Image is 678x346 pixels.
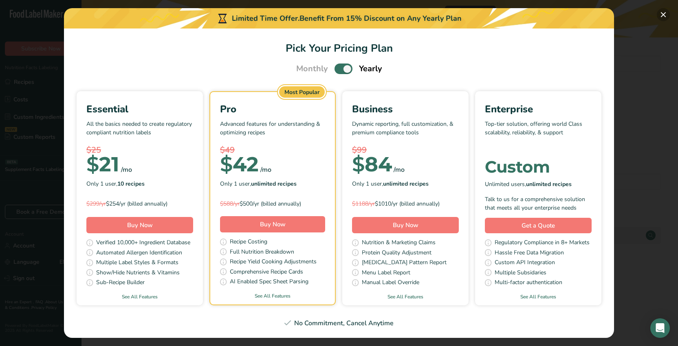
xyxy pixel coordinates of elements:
[495,258,555,268] span: Custom API Integration
[352,102,459,116] div: Business
[393,221,418,229] span: Buy Now
[359,63,382,75] span: Yearly
[495,268,546,278] span: Multiple Subsidaries
[495,278,562,288] span: Multi-factor authentication
[220,200,240,208] span: $588/yr
[220,120,325,144] p: Advanced features for understanding & optimizing recipes
[220,199,325,208] div: $500/yr (billed annually)
[86,199,193,208] div: $254/yr (billed annually)
[96,268,180,278] span: Show/Hide Nutrients & Vitamins
[220,180,297,188] span: Only 1 user,
[279,86,325,98] div: Most Popular
[352,144,459,156] div: $99
[230,237,267,247] span: Recipe Costing
[86,200,106,208] span: $299/yr
[383,180,429,188] b: unlimited recipes
[485,120,592,144] p: Top-tier solution, offering world Class scalability, reliability, & support
[362,278,419,288] span: Manual Label Override
[96,278,145,288] span: Sub-Recipe Builder
[522,221,555,230] span: Get a Quote
[352,180,429,188] span: Only 1 user,
[86,152,99,177] span: $
[485,218,592,234] a: Get a Quote
[495,248,564,258] span: Hassle Free Data Migration
[352,152,365,177] span: $
[86,156,119,173] div: 21
[117,180,145,188] b: 10 recipes
[74,318,604,328] div: No Commitment, Cancel Anytime
[352,217,459,233] button: Buy Now
[299,13,462,24] div: Benefit From 15% Discount on Any Yearly Plan
[86,180,145,188] span: Only 1 user,
[394,165,405,175] div: /mo
[121,165,132,175] div: /mo
[96,248,182,258] span: Automated Allergen Identification
[260,220,286,228] span: Buy Now
[352,120,459,144] p: Dynamic reporting, full customization, & premium compliance tools
[220,144,325,156] div: $49
[96,258,178,268] span: Multiple Label Styles & Formats
[352,156,392,173] div: 84
[251,180,297,188] b: unlimited recipes
[352,200,375,208] span: $1188/yr
[475,293,601,300] a: See All Features
[86,120,193,144] p: All the basics needed to create regulatory compliant nutrition labels
[362,238,436,248] span: Nutrition & Marketing Claims
[342,293,469,300] a: See All Features
[86,144,193,156] div: $25
[210,292,335,300] a: See All Features
[127,221,153,229] span: Buy Now
[260,165,271,175] div: /mo
[230,247,294,258] span: Full Nutrition Breakdown
[220,156,259,173] div: 42
[362,258,447,268] span: [MEDICAL_DATA] Pattern Report
[74,40,604,56] h1: Pick Your Pricing Plan
[362,268,410,278] span: Menu Label Report
[362,248,431,258] span: Protein Quality Adjustment
[296,63,328,75] span: Monthly
[352,199,459,208] div: $1010/yr (billed annually)
[220,102,325,116] div: Pro
[495,238,590,248] span: Regulatory Compliance in 8+ Markets
[64,8,614,28] div: Limited Time Offer.
[86,217,193,233] button: Buy Now
[77,293,203,300] a: See All Features
[485,180,572,188] span: Unlimited users,
[220,216,325,232] button: Buy Now
[526,180,572,188] b: unlimited recipes
[86,102,193,116] div: Essential
[485,159,592,175] div: Custom
[230,277,308,287] span: AI Enabled Spec Sheet Parsing
[230,267,303,278] span: Comprehensive Recipe Cards
[230,257,317,267] span: Recipe Yield Cooking Adjustments
[650,318,670,338] div: Open Intercom Messenger
[96,238,190,248] span: Verified 10,000+ Ingredient Database
[485,102,592,116] div: Enterprise
[485,195,592,212] div: Talk to us for a comprehensive solution that meets all your enterprise needs
[220,152,233,177] span: $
